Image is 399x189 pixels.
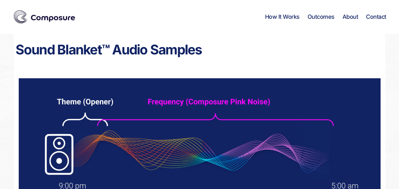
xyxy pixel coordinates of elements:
a: Outcomes [308,13,335,20]
a: About [342,13,358,20]
img: Composure [13,9,76,25]
h1: Sound Blanket™ Audio Samples [14,40,385,59]
nav: Horizontal [265,13,386,20]
a: Contact [366,13,386,20]
a: How It Works [265,13,300,20]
